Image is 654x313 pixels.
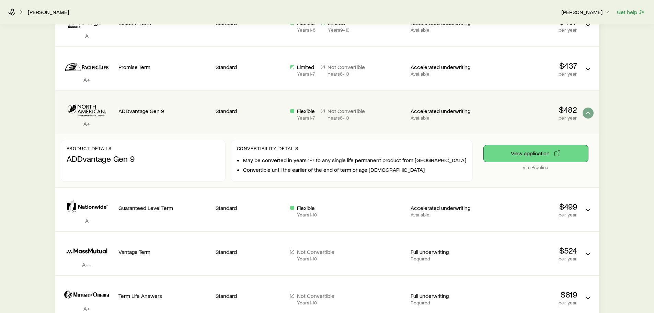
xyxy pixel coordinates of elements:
p: $619 [485,290,577,299]
p: Product details [67,146,220,151]
p: A [61,217,113,224]
p: per year [485,27,577,33]
p: Flexible [297,204,317,211]
p: $482 [485,105,577,114]
p: A++ [61,261,113,268]
p: per year [485,300,577,305]
p: [PERSON_NAME] [561,9,611,15]
p: Full underwriting [411,292,480,299]
p: per year [485,256,577,261]
p: Full underwriting [411,248,480,255]
p: Required [411,256,480,261]
p: Years 8 - 10 [328,115,365,121]
p: Available [411,212,480,217]
p: Required [411,300,480,305]
p: Years 1 - 7 [297,71,315,77]
p: A [61,32,113,39]
p: $524 [485,246,577,255]
p: Limited [297,64,315,70]
p: A+ [61,120,113,127]
p: Years 1 - 10 [297,212,317,217]
p: Not Convertible [297,248,334,255]
p: Not Convertible [328,108,365,114]
p: Vantage Term [118,248,210,255]
p: Accelerated underwriting [411,108,480,114]
p: Standard [216,292,285,299]
p: A+ [61,76,113,83]
p: per year [485,212,577,217]
p: Promise Term [118,64,210,70]
p: Standard [216,248,285,255]
p: Years 1 - 10 [297,256,334,261]
p: Accelerated underwriting [411,204,480,211]
p: Available [411,115,480,121]
p: Available [411,27,480,33]
p: Standard [216,108,285,114]
button: [PERSON_NAME] [561,8,611,16]
button: Get help [617,8,646,16]
p: Years 1 - 7 [297,115,315,121]
p: per year [485,71,577,77]
p: Standard [216,204,285,211]
p: Guaranteed Level Term [118,204,210,211]
p: Flexible [297,108,315,114]
p: Not Convertible [328,64,365,70]
p: Years 8 - 10 [328,71,365,77]
p: Years 9 - 10 [328,27,349,33]
p: per year [485,115,577,121]
p: Years 1 - 8 [297,27,315,33]
p: ADDvantage Gen 9 [118,108,210,114]
p: A+ [61,305,113,312]
p: via iPipeline [484,165,588,170]
li: Convertible until the earlier of the end of term or age [DEMOGRAPHIC_DATA] [243,166,467,173]
p: Not Convertible [297,292,334,299]
button: via iPipeline [484,145,588,162]
p: $437 [485,61,577,70]
p: Available [411,71,480,77]
p: ADDvantage Gen 9 [67,154,220,164]
p: $499 [485,202,577,211]
p: Standard [216,64,285,70]
p: Accelerated underwriting [411,64,480,70]
p: Term Life Answers [118,292,210,299]
p: Convertibility Details [237,146,467,151]
p: Years 1 - 10 [297,300,334,305]
li: May be converted in years 1-7 to any single life permanent product from [GEOGRAPHIC_DATA] [243,157,467,164]
a: [PERSON_NAME] [27,9,69,15]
